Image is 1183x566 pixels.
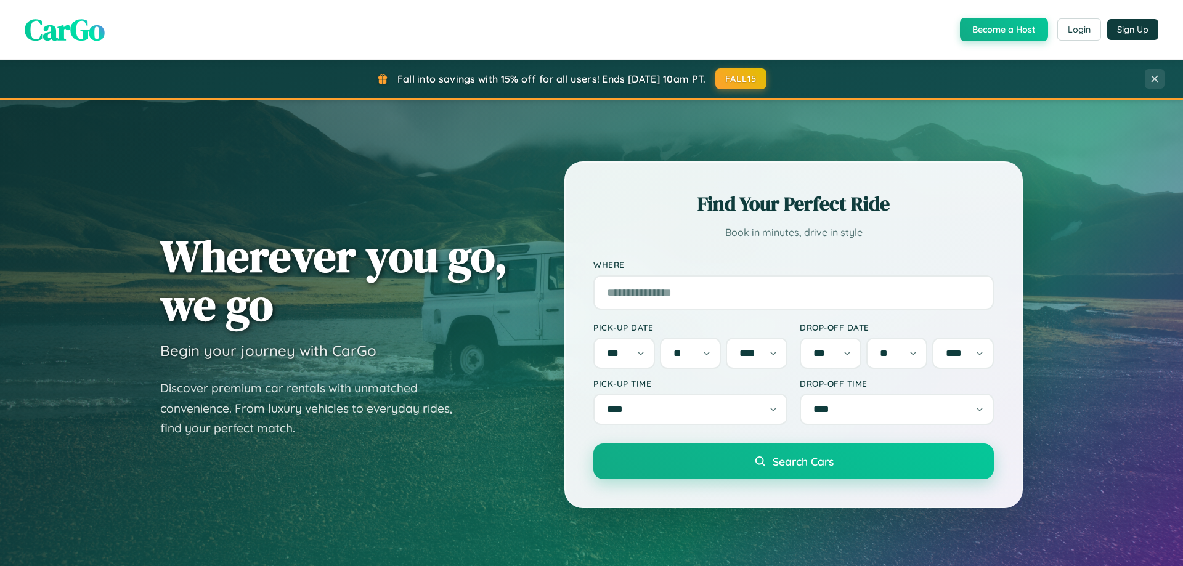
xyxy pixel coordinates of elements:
button: Become a Host [960,18,1048,41]
label: Drop-off Date [800,322,994,333]
label: Pick-up Time [593,378,787,389]
span: Search Cars [773,455,834,468]
label: Pick-up Date [593,322,787,333]
label: Where [593,260,994,270]
h3: Begin your journey with CarGo [160,341,376,360]
span: CarGo [25,9,105,50]
h2: Find Your Perfect Ride [593,190,994,217]
p: Book in minutes, drive in style [593,224,994,241]
button: FALL15 [715,68,767,89]
button: Login [1057,18,1101,41]
button: Sign Up [1107,19,1158,40]
button: Search Cars [593,443,994,479]
p: Discover premium car rentals with unmatched convenience. From luxury vehicles to everyday rides, ... [160,378,468,439]
label: Drop-off Time [800,378,994,389]
span: Fall into savings with 15% off for all users! Ends [DATE] 10am PT. [397,73,706,85]
h1: Wherever you go, we go [160,232,508,329]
